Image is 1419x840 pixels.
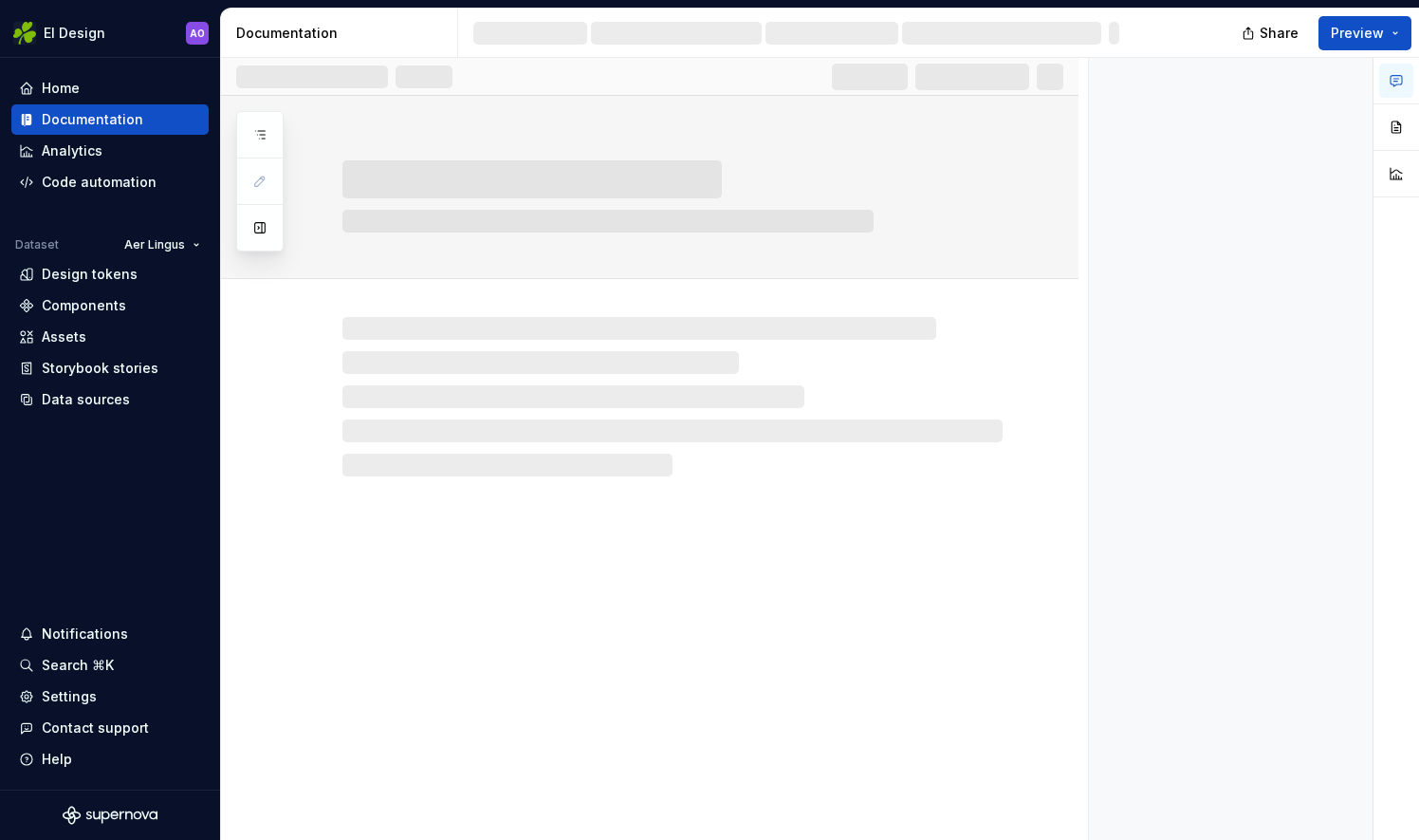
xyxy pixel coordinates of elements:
[11,73,209,103] a: Home
[1331,24,1384,43] span: Preview
[63,806,157,825] svg: Supernova Logo
[42,625,128,644] div: Notifications
[42,359,158,378] div: Storybook stories
[42,110,143,129] div: Documentation
[124,237,185,252] span: Aer Lingus
[236,24,450,43] div: Documentation
[11,744,209,775] button: Help
[42,173,157,192] div: Code automation
[11,713,209,743] button: Contact support
[44,24,105,43] div: EI Design
[42,265,138,284] div: Design tokens
[42,141,102,160] div: Analytics
[42,296,126,315] div: Components
[1318,16,1411,50] button: Preview
[11,167,209,197] a: Code automation
[42,656,114,675] div: Search ⌘K
[13,22,36,45] img: 56b5df98-d96d-4d7e-807c-0afdf3bdaefa.png
[42,390,130,409] div: Data sources
[42,79,80,98] div: Home
[4,12,216,53] button: EI DesignAO
[42,327,86,346] div: Assets
[11,136,209,166] a: Analytics
[11,384,209,415] a: Data sources
[11,104,209,135] a: Documentation
[11,322,209,352] a: Assets
[11,259,209,289] a: Design tokens
[15,237,59,252] div: Dataset
[1232,16,1311,50] button: Share
[11,619,209,649] button: Notifications
[11,650,209,681] button: Search ⌘K
[190,26,205,41] div: AO
[42,719,149,737] div: Contact support
[11,290,209,321] a: Components
[1260,24,1299,43] span: Share
[11,353,209,383] a: Storybook stories
[42,687,97,706] div: Settings
[11,681,209,712] a: Settings
[116,232,209,258] button: Aer Lingus
[42,750,72,769] div: Help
